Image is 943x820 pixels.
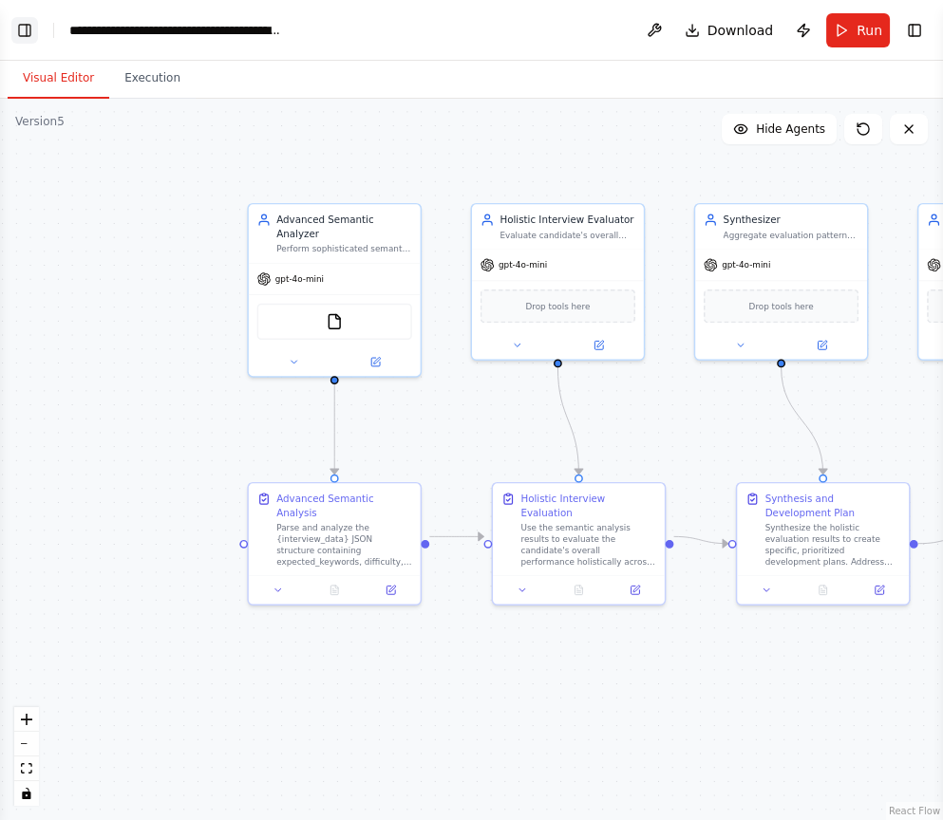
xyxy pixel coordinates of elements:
g: Edge from 232b7a16-f275-4e04-ad0e-3f803fd7c263 to 86d8c6bd-2f79-4753-b795-b8ca15aa0399 [429,530,483,544]
g: Edge from 6ad09da6-42dc-4c6c-87d1-50368485edb6 to 232b7a16-f275-4e04-ad0e-3f803fd7c263 [328,370,342,475]
button: toggle interactivity [14,781,39,806]
div: Synthesize the holistic evaluation results to create specific, prioritized development plans. Add... [765,522,901,567]
span: Drop tools here [525,299,590,313]
span: gpt-4o-mini [275,273,324,285]
div: Advanced Semantic AnalyzerPerform sophisticated semantic analysis across all interview responses ... [247,203,422,378]
button: zoom in [14,707,39,732]
span: Download [707,21,774,40]
button: Show left sidebar [11,17,38,44]
button: Open in side panel [783,337,861,354]
button: Open in side panel [611,582,658,599]
div: Holistic Interview EvaluationUse the semantic analysis results to evaluate the candidate's overal... [492,482,667,606]
button: Visual Editor [8,59,109,99]
button: zoom out [14,732,39,756]
div: Use the semantic analysis results to evaluate the candidate's overall performance holistically ac... [520,522,656,567]
g: Edge from 86d8c6bd-2f79-4753-b795-b8ca15aa0399 to 8e2cb321-c143-4f0c-a28e-b0cf663cf5fd [674,530,728,550]
div: Advanced Semantic Analyzer [276,213,412,240]
button: Show right sidebar [901,17,928,44]
button: fit view [14,756,39,781]
a: React Flow attribution [889,806,940,816]
button: Download [677,13,782,47]
span: Drop tools here [749,299,814,313]
div: Synthesizer [724,213,859,227]
nav: breadcrumb [69,21,283,40]
button: No output available [549,582,608,599]
button: No output available [305,582,364,599]
button: Open in side panel [336,354,415,371]
div: Advanced Semantic Analysis [276,492,412,519]
div: Evaluate candidate's overall performance holistically across all questions, assessing comprehensi... [500,230,635,241]
div: Aggregate evaluation patterns to identify strengths and gaps, then create prioritized development... [724,230,859,241]
button: Open in side panel [367,582,414,599]
div: React Flow controls [14,707,39,806]
span: Run [857,21,882,40]
button: Execution [109,59,196,99]
button: Run [826,13,890,47]
div: Perform sophisticated semantic analysis across all interview responses using advanced NLP techniq... [276,243,412,254]
img: FileReadTool [326,313,343,330]
div: Holistic Interview EvaluatorEvaluate candidate's overall performance holistically across all ques... [470,203,645,361]
button: Open in side panel [559,337,638,354]
div: Synthesis and Development Plan [765,492,901,519]
button: No output available [793,582,852,599]
span: Hide Agents [756,121,825,137]
span: gpt-4o-mini [499,259,547,270]
span: gpt-4o-mini [722,259,770,270]
div: Synthesis and Development PlanSynthesize the holistic evaluation results to create specific, prio... [736,482,911,606]
g: Edge from 776ffa86-eab0-4f85-aa9d-950082ab05d6 to 8e2cb321-c143-4f0c-a28e-b0cf663cf5fd [774,367,830,475]
div: Advanced Semantic AnalysisParse and analyze the {interview_data} JSON structure containing expect... [247,482,422,606]
div: Holistic Interview Evaluation [520,492,656,519]
div: Parse and analyze the {interview_data} JSON structure containing expected_keywords, difficulty, t... [276,522,412,567]
div: SynthesizerAggregate evaluation patterns to identify strengths and gaps, then create prioritized ... [694,203,869,361]
button: Hide Agents [722,114,837,144]
g: Edge from ec72a229-c878-48f2-b076-8631d9b4d927 to 86d8c6bd-2f79-4753-b795-b8ca15aa0399 [551,367,586,475]
div: Version 5 [15,114,65,129]
button: Open in side panel [856,582,903,599]
div: Holistic Interview Evaluator [500,213,635,227]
